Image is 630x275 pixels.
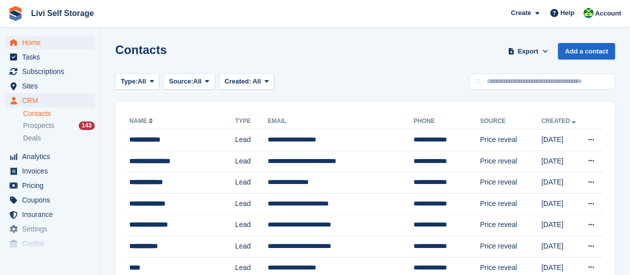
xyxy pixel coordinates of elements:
span: All [138,76,146,86]
td: Lead [235,193,268,214]
a: Deals [23,133,95,143]
a: menu [5,149,95,163]
span: Export [518,46,538,56]
span: Type: [121,76,138,86]
a: Add a contact [558,43,615,59]
a: menu [5,35,95,49]
a: menu [5,178,95,192]
span: Invoices [22,164,82,178]
a: Prospects 143 [23,120,95,131]
img: stora-icon-8386f47178a22dfd0bd8f6a31ec36ba5ce8667c1dd55bd0f319d3a0aa187defe.svg [8,6,23,21]
a: menu [5,207,95,221]
th: Type [235,113,268,129]
span: Source: [169,76,193,86]
span: Coupons [22,193,82,207]
a: menu [5,222,95,236]
td: [DATE] [541,150,580,172]
td: Lead [235,236,268,257]
span: Home [22,35,82,49]
span: Capital [22,236,82,250]
span: Prospects [23,121,54,130]
th: Email [268,113,413,129]
td: Price reveal [480,214,541,236]
td: [DATE] [541,214,580,236]
a: Name [129,117,155,124]
button: Type: All [115,73,159,90]
td: Price reveal [480,150,541,172]
td: [DATE] [541,129,580,151]
div: 143 [79,121,95,130]
td: Price reveal [480,193,541,214]
button: Export [506,43,550,59]
span: Create [511,8,531,18]
span: Settings [22,222,82,236]
span: Analytics [22,149,82,163]
span: Deals [23,133,41,143]
a: Livi Self Storage [27,5,98,21]
th: Source [480,113,541,129]
td: Lead [235,129,268,151]
a: menu [5,79,95,93]
a: menu [5,93,95,107]
td: [DATE] [541,193,580,214]
td: Lead [235,172,268,193]
span: Sites [22,79,82,93]
span: Tasks [22,50,82,64]
a: menu [5,236,95,250]
td: Price reveal [480,172,541,193]
span: All [253,77,261,85]
td: Price reveal [480,236,541,257]
span: Pricing [22,178,82,192]
td: Lead [235,214,268,236]
a: Created [541,117,578,124]
span: Insurance [22,207,82,221]
button: Created: All [219,73,274,90]
td: Price reveal [480,129,541,151]
button: Source: All [163,73,215,90]
span: Account [595,8,621,18]
span: All [193,76,202,86]
span: Help [560,8,574,18]
a: menu [5,64,95,78]
td: [DATE] [541,236,580,257]
span: CRM [22,93,82,107]
td: Lead [235,150,268,172]
span: Subscriptions [22,64,82,78]
h1: Contacts [115,43,167,56]
a: menu [5,193,95,207]
a: Contacts [23,109,95,118]
a: menu [5,164,95,178]
a: menu [5,50,95,64]
img: Alex Handyside [583,8,593,18]
span: Created: [225,77,251,85]
th: Phone [413,113,480,129]
td: [DATE] [541,172,580,193]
